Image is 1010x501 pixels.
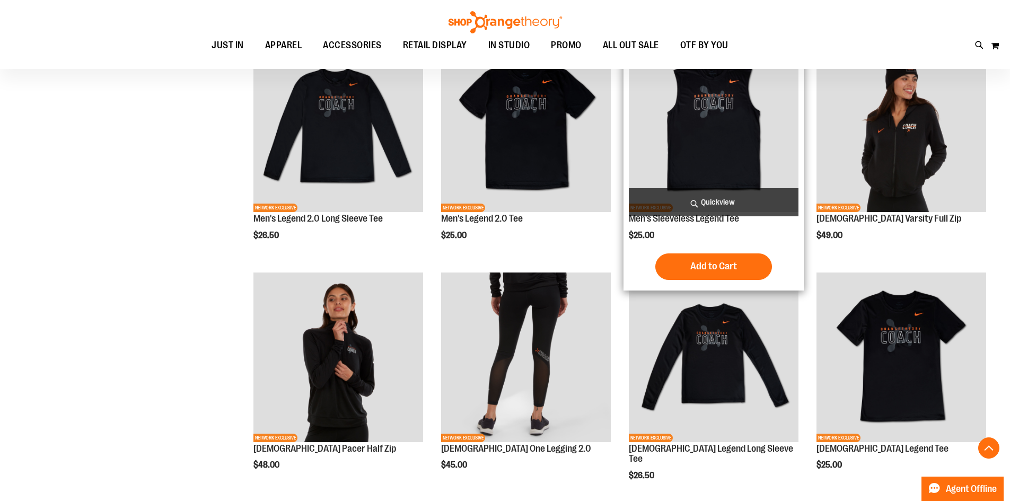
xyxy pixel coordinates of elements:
a: OTF Ladies Coach FA23 Pacer Half Zip - Black primary imageNETWORK EXCLUSIVE [253,273,423,444]
img: OTF Ladies Coach FA23 Legend SS Tee - Black primary image [816,273,986,442]
img: OTF Ladies Coach FA23 Pacer Half Zip - Black primary image [253,273,423,442]
a: OTF Mens Coach FA23 Legend Sleeveless Tee - Black primary imageNETWORK EXCLUSIVE [629,42,798,214]
span: NETWORK EXCLUSIVE [816,204,860,212]
span: $26.50 [629,471,656,480]
a: OTF Mens Coach FA23 Legend 2.0 SS Tee - Black primary imageNETWORK EXCLUSIVE [441,42,611,214]
span: NETWORK EXCLUSIVE [253,204,297,212]
img: OTF Mens Coach FA23 Legend Sleeveless Tee - Black primary image [629,42,798,212]
div: product [248,267,428,497]
span: NETWORK EXCLUSIVE [629,434,673,442]
span: NETWORK EXCLUSIVE [441,434,485,442]
span: $25.00 [816,460,844,470]
div: product [436,267,616,497]
a: [DEMOGRAPHIC_DATA] One Legging 2.0 [441,443,591,454]
span: $48.00 [253,460,281,470]
span: NETWORK EXCLUSIVE [253,434,297,442]
span: JUST IN [212,33,244,57]
a: OTF Ladies Coach FA23 Legend LS Tee - Black primary imageNETWORK EXCLUSIVE [629,273,798,444]
button: Agent Offline [921,477,1004,501]
div: product [811,37,991,267]
span: APPAREL [265,33,302,57]
img: OTF Mens Coach FA23 Legend 2.0 LS Tee - Black primary image [253,42,423,212]
a: OTF Mens Coach FA23 Legend 2.0 LS Tee - Black primary imageNETWORK EXCLUSIVE [253,42,423,214]
span: NETWORK EXCLUSIVE [816,434,860,442]
span: Agent Offline [946,484,997,494]
img: OTF Ladies Coach FA23 Varsity Full Zip - Black primary image [816,42,986,212]
span: RETAIL DISPLAY [403,33,467,57]
a: [DEMOGRAPHIC_DATA] Varsity Full Zip [816,213,961,224]
span: OTF BY YOU [680,33,728,57]
a: [DEMOGRAPHIC_DATA] Legend Tee [816,443,948,454]
a: Men's Legend 2.0 Long Sleeve Tee [253,213,383,224]
span: $25.00 [629,231,656,240]
img: OTF Ladies Coach FA23 Legend LS Tee - Black primary image [629,273,798,442]
button: Back To Top [978,437,999,459]
span: $26.50 [253,231,280,240]
span: $45.00 [441,460,469,470]
img: OTF Ladies Coach FA23 One Legging 2.0 - Black primary image [441,273,611,442]
span: $25.00 [441,231,468,240]
div: product [248,37,428,267]
button: Add to Cart [655,253,772,280]
span: ALL OUT SALE [603,33,659,57]
div: product [436,37,616,267]
img: Shop Orangetheory [447,11,564,33]
div: product [623,37,804,291]
div: product [811,267,991,497]
a: OTF Ladies Coach FA23 Varsity Full Zip - Black primary imageNETWORK EXCLUSIVE [816,42,986,214]
a: OTF Ladies Coach FA23 One Legging 2.0 - Black primary imageNETWORK EXCLUSIVE [441,273,611,444]
a: Men's Sleeveless Legend Tee [629,213,739,224]
a: [DEMOGRAPHIC_DATA] Pacer Half Zip [253,443,396,454]
span: ACCESSORIES [323,33,382,57]
img: OTF Mens Coach FA23 Legend 2.0 SS Tee - Black primary image [441,42,611,212]
span: IN STUDIO [488,33,530,57]
a: Quickview [629,188,798,216]
span: PROMO [551,33,582,57]
a: [DEMOGRAPHIC_DATA] Legend Long Sleeve Tee [629,443,793,464]
span: Add to Cart [690,260,737,272]
a: Men's Legend 2.0 Tee [441,213,523,224]
a: OTF Ladies Coach FA23 Legend SS Tee - Black primary imageNETWORK EXCLUSIVE [816,273,986,444]
span: NETWORK EXCLUSIVE [441,204,485,212]
span: $49.00 [816,231,844,240]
